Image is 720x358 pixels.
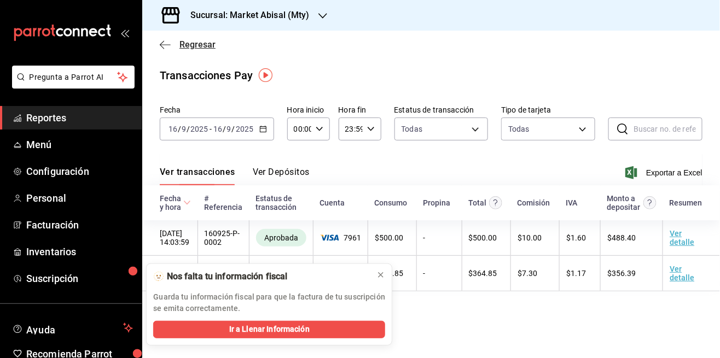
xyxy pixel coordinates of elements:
[142,256,198,291] td: [DATE] 14:01:28
[26,191,133,206] span: Personal
[168,125,178,133] input: --
[339,107,381,114] label: Hora fin
[8,79,135,91] a: Pregunta a Parrot AI
[160,39,216,50] button: Regresar
[26,164,133,179] span: Configuración
[181,125,187,133] input: --
[416,256,462,291] td: -
[153,321,385,338] button: Ir a Llenar Información
[375,233,403,242] span: $ 500.00
[142,220,198,256] td: [DATE] 14:03:59
[213,125,223,133] input: --
[160,167,235,185] button: Ver transacciones
[501,107,595,114] label: Tipo de tarjeta
[468,198,486,207] div: Total
[518,198,550,207] div: Comisión
[518,269,537,278] span: $ 7.30
[256,194,306,212] div: Estatus de transacción
[210,125,212,133] span: -
[182,9,310,22] h3: Sucursal: Market Abisal (Mty)
[120,28,129,37] button: open_drawer_menu
[374,198,407,207] div: Consumo
[26,244,133,259] span: Inventarios
[670,229,694,247] a: Ver detalle
[160,107,274,114] label: Fecha
[566,269,586,278] span: $ 1.17
[508,124,530,134] div: Todas
[256,229,306,247] div: Transacciones cobradas de manera exitosa.
[634,118,702,140] input: Buscar no. de referencia
[190,125,208,133] input: ----
[12,66,135,89] button: Pregunta a Parrot AI
[153,291,385,314] p: Guarda tu información fiscal para que la factura de tu suscripción se emita correctamente.
[260,233,303,242] span: Aprobada
[153,271,368,283] div: 🫥 Nos falta tu información fiscal
[227,125,232,133] input: --
[198,220,249,256] td: 160925-P-0002
[423,198,450,207] div: Propina
[160,167,310,185] div: navigation tabs
[566,233,586,242] span: $ 1.60
[223,125,226,133] span: /
[26,271,133,286] span: Suscripción
[643,196,657,209] svg: Este es el monto resultante del total pagado menos comisión e IVA. Esta será la parte que se depo...
[160,194,191,212] span: Fecha y hora
[198,256,249,291] td: 160925-P-0003
[26,218,133,232] span: Facturación
[607,194,641,212] div: Monto a depositar
[30,72,118,83] span: Pregunta a Parrot AI
[489,196,502,209] svg: Este monto equivale al total pagado por el comensal antes de aplicar Comisión e IVA.
[160,194,181,212] div: Fecha y hora
[178,125,181,133] span: /
[469,233,497,242] span: $ 500.00
[320,233,361,242] span: 7961
[259,68,272,82] img: Tooltip marker
[287,107,330,114] label: Hora inicio
[232,125,235,133] span: /
[469,269,497,278] span: $ 364.85
[607,269,636,278] span: $ 356.39
[26,110,133,125] span: Reportes
[253,167,310,185] button: Ver Depósitos
[26,137,133,152] span: Menú
[160,67,253,84] div: Transacciones Pay
[416,220,462,256] td: -
[204,194,242,212] div: # Referencia
[394,107,489,114] label: Estatus de transacción
[26,321,119,334] span: Ayuda
[235,125,254,133] input: ----
[518,233,542,242] span: $ 10.00
[320,198,345,207] div: Cuenta
[179,39,216,50] span: Regresar
[670,198,702,207] div: Resumen
[670,265,694,282] a: Ver detalle
[187,125,190,133] span: /
[628,166,702,179] button: Exportar a Excel
[402,124,423,134] span: Todas
[607,233,636,242] span: $ 488.40
[229,324,310,335] span: Ir a Llenar Información
[566,198,578,207] div: IVA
